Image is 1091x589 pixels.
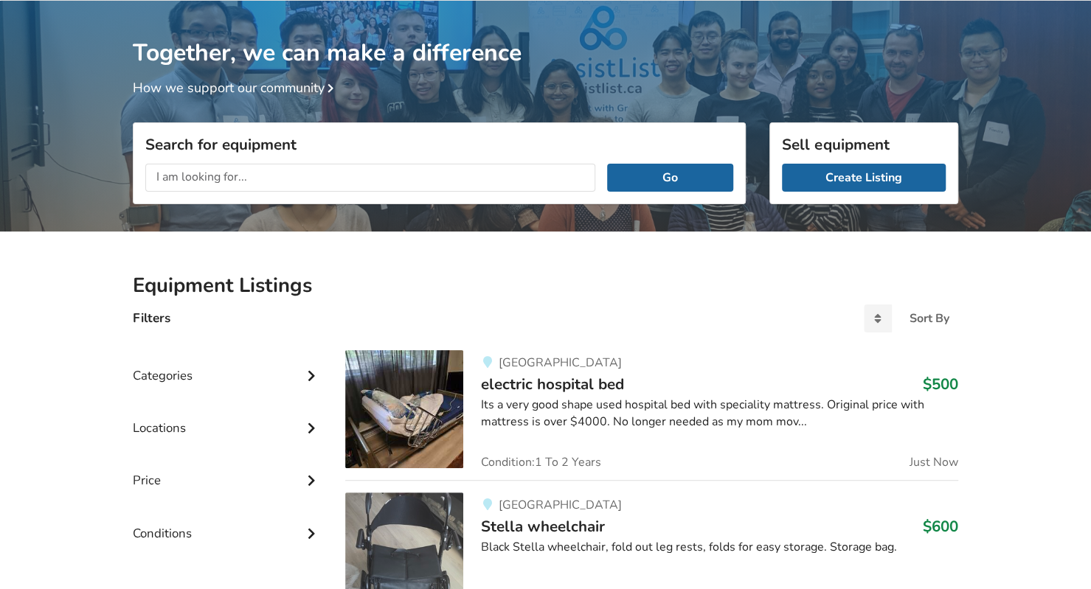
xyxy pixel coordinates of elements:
button: Go [607,164,733,192]
span: [GEOGRAPHIC_DATA] [498,497,621,513]
input: I am looking for... [145,164,595,192]
a: How we support our community [133,79,339,97]
h3: Search for equipment [145,135,733,154]
span: electric hospital bed [481,374,624,394]
div: Locations [133,391,322,443]
img: bedroom equipment-electric hospital bed [345,350,463,468]
div: Conditions [133,496,322,548]
div: Categories [133,338,322,391]
span: [GEOGRAPHIC_DATA] [498,355,621,371]
a: bedroom equipment-electric hospital bed[GEOGRAPHIC_DATA]electric hospital bed$500Its a very good ... [345,350,958,480]
div: Price [133,443,322,495]
a: Create Listing [782,164,946,192]
h3: $500 [923,374,958,394]
h1: Together, we can make a difference [133,1,958,68]
div: Black Stella wheelchair, fold out leg rests, folds for easy storage. Storage bag. [481,539,958,556]
div: Sort By [910,313,949,324]
h3: Sell equipment [782,135,946,154]
span: Condition: 1 To 2 Years [481,456,601,468]
h3: $600 [923,517,958,536]
div: Its a very good shape used hospital bed with speciality mattress. Original price with mattress is... [481,397,958,431]
span: Stella wheelchair [481,516,605,537]
span: Just Now [910,456,958,468]
h2: Equipment Listings [133,273,958,299]
h4: Filters [133,310,170,327]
